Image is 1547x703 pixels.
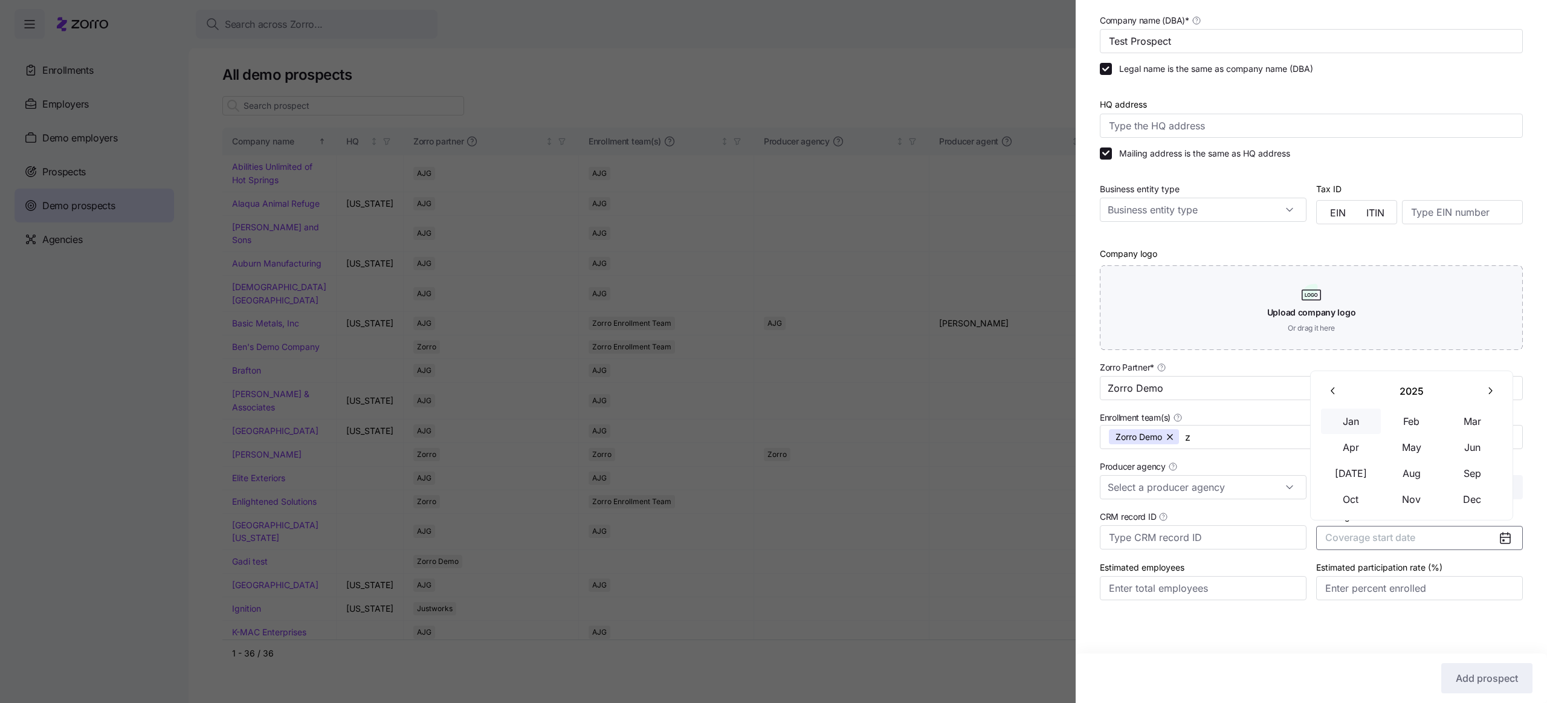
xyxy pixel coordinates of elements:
span: Coverage start date [1325,531,1415,543]
button: Jan [1321,409,1381,434]
button: 2025 [1346,378,1478,404]
button: [DATE] [1321,461,1381,486]
label: Legal name is the same as company name (DBA) [1112,63,1313,75]
button: Aug [1381,461,1442,486]
label: Estimated employees [1100,561,1184,574]
input: Type EIN number [1402,200,1523,224]
input: Type the HQ address [1100,114,1523,138]
input: Enter percent enrolled [1316,576,1523,600]
span: Producer agency [1100,461,1166,473]
input: Select a producer agency [1100,475,1306,499]
button: May [1381,435,1442,460]
label: Business entity type [1100,183,1180,196]
button: Feb [1381,409,1442,434]
button: Coverage start date [1316,526,1523,550]
span: Zorro Demo [1116,429,1162,444]
input: Enter total employees [1100,576,1306,600]
span: CRM record ID [1100,511,1156,523]
button: Add prospect [1441,663,1532,693]
span: Enrollment team(s) [1100,412,1171,424]
button: Sep [1442,461,1503,486]
span: ITIN [1366,208,1384,218]
label: Tax ID [1316,183,1342,196]
button: Apr [1321,435,1381,460]
label: HQ address [1100,98,1147,111]
span: Company name (DBA) * [1100,15,1189,27]
button: Nov [1381,487,1442,512]
input: Type CRM record ID [1100,525,1306,549]
label: Mailing address is the same as HQ address [1112,147,1290,160]
button: Oct [1321,487,1381,512]
input: Business entity type [1100,198,1306,222]
button: Mar [1442,409,1503,434]
label: Company logo [1100,247,1157,261]
button: Jun [1442,435,1503,460]
label: Estimated participation rate (%) [1316,561,1442,574]
input: Type company name [1100,29,1523,53]
span: Add prospect [1456,671,1518,685]
span: Zorro Partner * [1100,361,1154,374]
button: Dec [1442,487,1503,512]
input: Select a partner [1100,376,1523,400]
span: EIN [1330,208,1346,218]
